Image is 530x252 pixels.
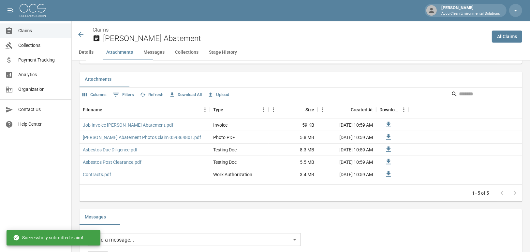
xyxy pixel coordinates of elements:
[492,31,522,43] a: AllClaims
[317,156,376,168] div: [DATE] 10:59 AM
[83,101,102,119] div: Filename
[269,119,317,131] div: 59 KB
[200,105,210,115] button: Menu
[170,45,204,60] button: Collections
[80,72,117,87] button: Attachments
[379,101,399,119] div: Download
[269,105,278,115] button: Menu
[213,159,237,165] div: Testing Doc
[80,72,522,87] div: related-list tabs
[317,144,376,156] div: [DATE] 10:59 AM
[351,101,373,119] div: Created At
[317,105,327,115] button: Menu
[269,101,317,119] div: Size
[210,101,269,119] div: Type
[138,45,170,60] button: Messages
[103,34,487,43] h2: [PERSON_NAME] Abatement
[13,232,83,244] div: Successfully submitted claim!
[80,209,111,225] button: Messages
[451,89,521,101] div: Search
[213,122,228,128] div: Invoice
[317,119,376,131] div: [DATE] 10:59 AM
[305,101,314,119] div: Size
[4,4,17,17] button: open drawer
[18,42,66,49] span: Collections
[269,131,317,144] div: 5.8 MB
[18,57,66,63] span: Payment Tracking
[204,45,242,60] button: Stage History
[83,147,138,153] a: Asbestos Due Diligence.pdf
[213,147,237,153] div: Testing Doc
[87,233,301,246] div: Send a message...
[317,131,376,144] div: [DATE] 10:59 AM
[18,27,66,34] span: Claims
[269,156,317,168] div: 5.5 MB
[80,209,522,225] div: related-list tabs
[472,190,489,196] p: 1–5 of 5
[168,90,203,100] button: Download All
[20,4,46,17] img: ocs-logo-white-transparent.png
[441,11,500,17] p: Accu Clean Environmental Solutions
[317,168,376,181] div: [DATE] 10:59 AM
[439,5,503,16] div: [PERSON_NAME]
[18,86,66,93] span: Organization
[213,101,223,119] div: Type
[111,90,136,100] button: Show filters
[18,71,66,78] span: Analytics
[83,134,201,141] a: [PERSON_NAME] Abatement Photos claim 059864801.pdf
[93,26,487,34] nav: breadcrumb
[83,122,173,128] a: Job Invoice [PERSON_NAME] Abatement.pdf
[81,90,108,100] button: Select columns
[269,144,317,156] div: 8.3 MB
[72,45,101,60] button: Details
[138,90,165,100] button: Refresh
[259,105,269,115] button: Menu
[206,90,231,100] button: Upload
[80,101,210,119] div: Filename
[83,159,141,165] a: Asbestos Post Clearance.pdf
[376,101,409,119] div: Download
[93,27,109,33] a: Claims
[399,105,409,115] button: Menu
[18,121,66,128] span: Help Center
[213,171,252,178] div: Work Authorization
[269,168,317,181] div: 3.4 MB
[317,101,376,119] div: Created At
[18,106,66,113] span: Contact Us
[72,45,530,60] div: anchor tabs
[101,45,138,60] button: Attachments
[83,171,111,178] a: Contracts.pdf
[213,134,235,141] div: Photo PDF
